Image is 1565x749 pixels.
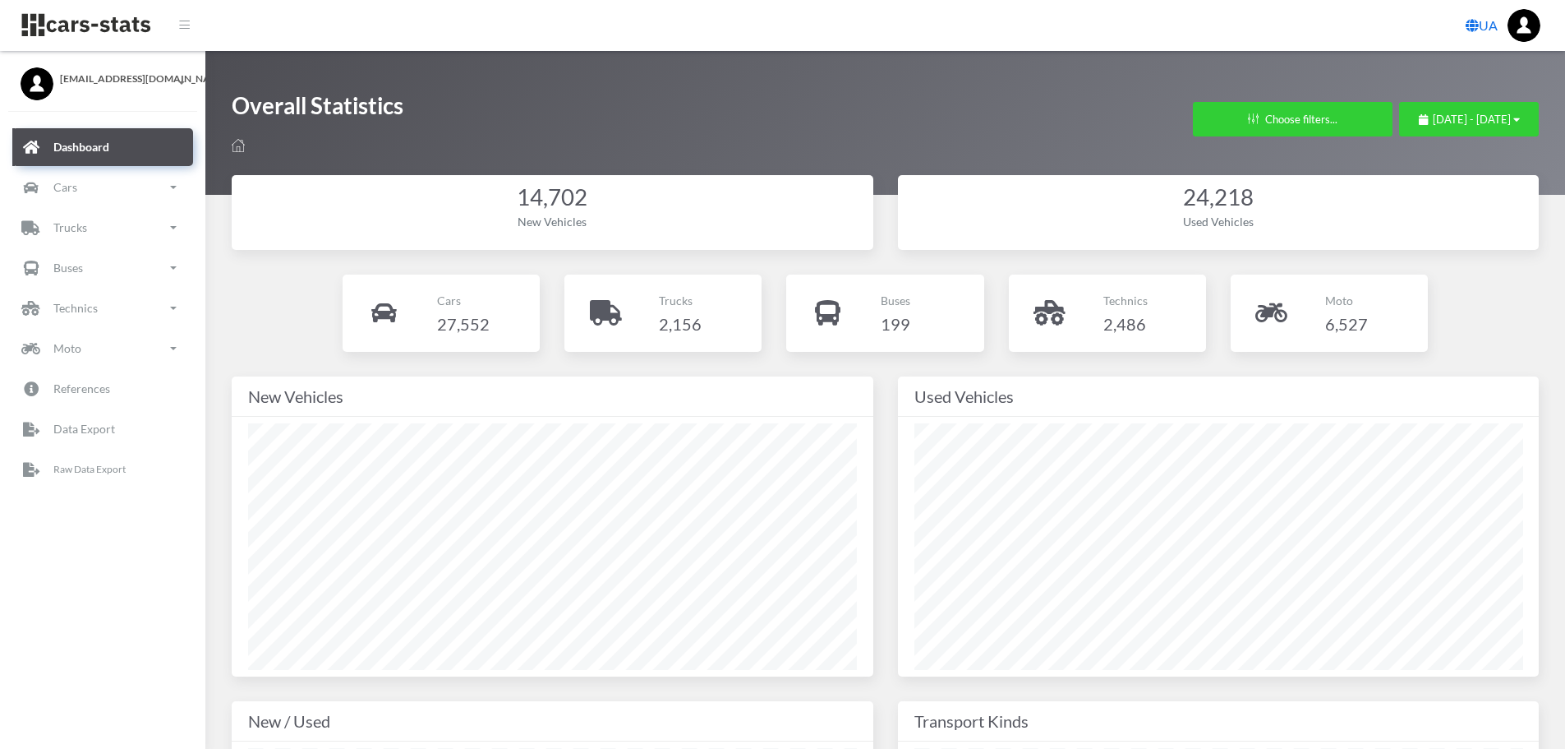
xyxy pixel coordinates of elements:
[1325,290,1368,311] p: Moto
[914,213,1523,230] div: Used Vehicles
[60,72,185,86] span: [EMAIL_ADDRESS][DOMAIN_NAME]
[914,182,1523,214] div: 24,218
[881,290,910,311] p: Buses
[12,451,193,488] a: Raw Data Export
[53,298,98,318] p: Technics
[53,418,115,439] p: Data Export
[248,182,857,214] div: 14,702
[12,330,193,368] a: Moto
[12,410,193,448] a: Data Export
[659,311,702,337] h4: 2,156
[12,249,193,287] a: Buses
[437,311,490,337] h4: 27,552
[1507,9,1540,42] img: ...
[232,90,403,129] h1: Overall Statistics
[53,177,77,197] p: Cars
[1193,102,1392,136] button: Choose filters...
[248,708,857,734] div: New / Used
[53,378,110,399] p: References
[12,169,193,206] a: Cars
[437,290,490,311] p: Cars
[659,290,702,311] p: Trucks
[12,289,193,327] a: Technics
[1459,9,1504,42] a: UA
[248,213,857,230] div: New Vehicles
[248,383,857,409] div: New Vehicles
[53,136,109,157] p: Dashboard
[21,12,152,38] img: navbar brand
[53,338,81,358] p: Moto
[914,708,1523,734] div: Transport Kinds
[21,67,185,86] a: [EMAIL_ADDRESS][DOMAIN_NAME]
[1433,113,1511,126] span: [DATE] - [DATE]
[881,311,910,337] h4: 199
[914,383,1523,409] div: Used Vehicles
[12,370,193,408] a: References
[1399,102,1539,136] button: [DATE] - [DATE]
[1325,311,1368,337] h4: 6,527
[12,128,193,166] a: Dashboard
[1103,311,1148,337] h4: 2,486
[53,217,87,238] p: Trucks
[53,460,126,479] p: Raw Data Export
[12,209,193,247] a: Trucks
[53,257,83,278] p: Buses
[1103,290,1148,311] p: Technics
